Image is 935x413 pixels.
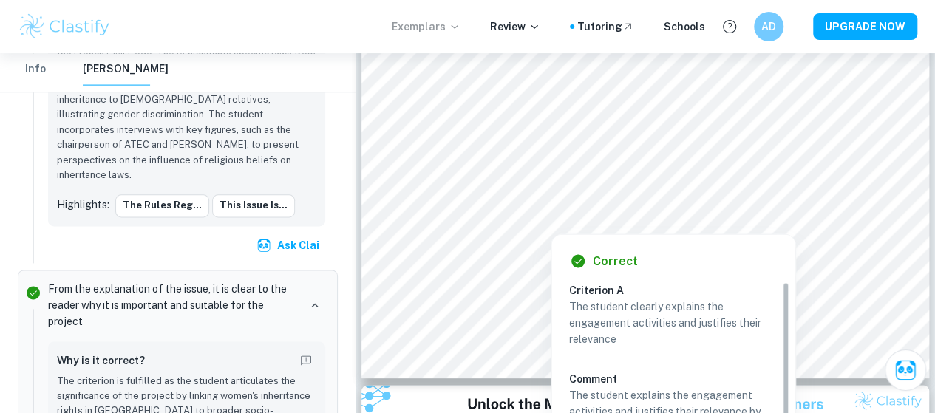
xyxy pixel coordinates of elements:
button: AD [754,12,783,41]
p: Highlights: [57,197,109,213]
button: UPGRADE NOW [813,13,917,40]
h6: AD [761,18,778,35]
h6: Criterion A [569,281,789,298]
p: The student explained the political issue of women's inheritance rights in [GEOGRAPHIC_DATA] by d... [57,1,316,182]
button: Ask Clai [885,349,926,391]
img: clai.svg [256,238,271,253]
button: Help and Feedback [717,14,742,39]
img: Clastify logo [18,12,112,41]
button: Report mistake/confusion [296,350,316,371]
a: Schools [664,18,705,35]
p: Review [490,18,540,35]
button: The rules reg... [115,194,209,216]
button: This issue is... [212,194,295,216]
p: The student clearly explains the engagement activities and justifies their relevance [569,298,778,347]
h6: Comment [569,370,778,386]
p: Exemplars [392,18,460,35]
h6: Why is it correct? [57,352,145,369]
a: Tutoring [577,18,634,35]
button: [PERSON_NAME] [83,53,169,86]
h6: Correct [593,252,638,270]
svg: Correct [24,284,42,301]
button: Ask Clai [254,232,325,259]
p: From the explanation of the issue, it is clear to the reader why it is important and suitable for... [48,281,299,330]
button: Info [18,53,53,86]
